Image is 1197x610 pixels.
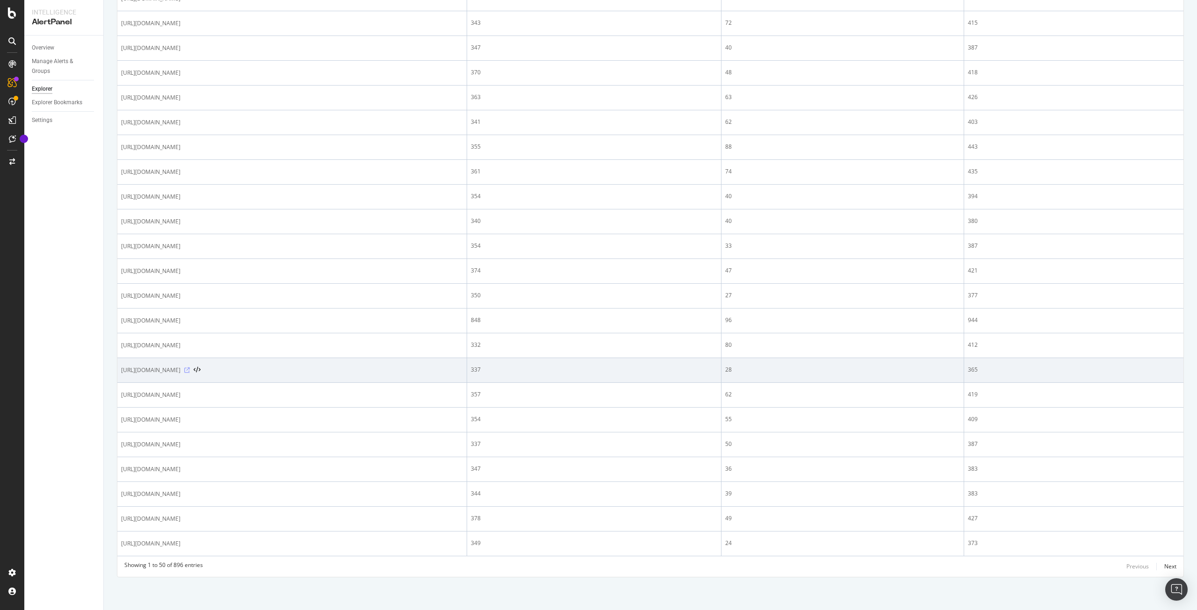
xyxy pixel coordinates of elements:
div: 40 [725,217,960,225]
div: 378 [471,514,717,523]
span: [URL][DOMAIN_NAME] [121,341,180,350]
div: 415 [968,19,1180,27]
div: 435 [968,167,1180,176]
div: 341 [471,118,717,126]
a: Explorer Bookmarks [32,98,97,108]
span: [URL][DOMAIN_NAME] [121,465,180,474]
a: Explorer [32,84,97,94]
div: 40 [725,43,960,52]
div: 357 [471,390,717,399]
div: 387 [968,440,1180,448]
div: 47 [725,266,960,275]
div: AlertPanel [32,17,96,28]
div: Settings [32,115,52,125]
div: 387 [968,242,1180,250]
div: 49 [725,514,960,523]
div: 421 [968,266,1180,275]
span: [URL][DOMAIN_NAME] [121,440,180,449]
span: [URL][DOMAIN_NAME] [121,118,180,127]
div: 40 [725,192,960,201]
div: 443 [968,143,1180,151]
button: Previous [1126,561,1149,572]
div: 383 [968,465,1180,473]
span: [URL][DOMAIN_NAME] [121,143,180,152]
div: 62 [725,118,960,126]
div: Next [1164,562,1176,570]
span: [URL][DOMAIN_NAME] [121,316,180,325]
div: 370 [471,68,717,77]
span: [URL][DOMAIN_NAME] [121,19,180,28]
a: Overview [32,43,97,53]
div: 426 [968,93,1180,101]
span: [URL][DOMAIN_NAME] [121,266,180,276]
div: 39 [725,489,960,498]
span: [URL][DOMAIN_NAME] [121,291,180,301]
button: View HTML Source [194,367,201,373]
span: [URL][DOMAIN_NAME] [121,242,180,251]
div: 27 [725,291,960,300]
div: 383 [968,489,1180,498]
div: 419 [968,390,1180,399]
button: Next [1164,561,1176,572]
div: Intelligence [32,7,96,17]
div: 24 [725,539,960,547]
span: [URL][DOMAIN_NAME] [121,539,180,548]
span: [URL][DOMAIN_NAME] [121,93,180,102]
div: Tooltip anchor [20,135,28,143]
div: 347 [471,465,717,473]
div: 409 [968,415,1180,423]
span: [URL][DOMAIN_NAME] [121,415,180,424]
div: Explorer [32,84,52,94]
div: 361 [471,167,717,176]
span: [URL][DOMAIN_NAME] [121,68,180,78]
div: 355 [471,143,717,151]
div: Manage Alerts & Groups [32,57,88,76]
a: Manage Alerts & Groups [32,57,97,76]
div: Showing 1 to 50 of 896 entries [124,561,203,572]
div: 363 [471,93,717,101]
span: [URL][DOMAIN_NAME] [121,366,180,375]
div: 28 [725,366,960,374]
span: [URL][DOMAIN_NAME] [121,390,180,400]
div: 387 [968,43,1180,52]
div: 374 [471,266,717,275]
span: [URL][DOMAIN_NAME] [121,217,180,226]
div: 403 [968,118,1180,126]
div: Explorer Bookmarks [32,98,82,108]
span: [URL][DOMAIN_NAME] [121,489,180,499]
div: Previous [1126,562,1149,570]
div: 418 [968,68,1180,77]
div: 74 [725,167,960,176]
span: [URL][DOMAIN_NAME] [121,43,180,53]
div: 394 [968,192,1180,201]
div: 427 [968,514,1180,523]
div: 350 [471,291,717,300]
div: 337 [471,440,717,448]
div: 412 [968,341,1180,349]
span: [URL][DOMAIN_NAME] [121,192,180,201]
div: 48 [725,68,960,77]
div: 96 [725,316,960,324]
div: 354 [471,415,717,423]
div: 349 [471,539,717,547]
div: 332 [471,341,717,349]
div: 63 [725,93,960,101]
span: [URL][DOMAIN_NAME] [121,514,180,524]
div: 380 [968,217,1180,225]
div: 88 [725,143,960,151]
div: 848 [471,316,717,324]
div: 344 [471,489,717,498]
div: 373 [968,539,1180,547]
div: 354 [471,192,717,201]
div: 36 [725,465,960,473]
div: 347 [471,43,717,52]
div: Overview [32,43,54,53]
div: 72 [725,19,960,27]
div: 337 [471,366,717,374]
div: 50 [725,440,960,448]
div: 55 [725,415,960,423]
div: 340 [471,217,717,225]
div: 343 [471,19,717,27]
div: 80 [725,341,960,349]
div: 33 [725,242,960,250]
